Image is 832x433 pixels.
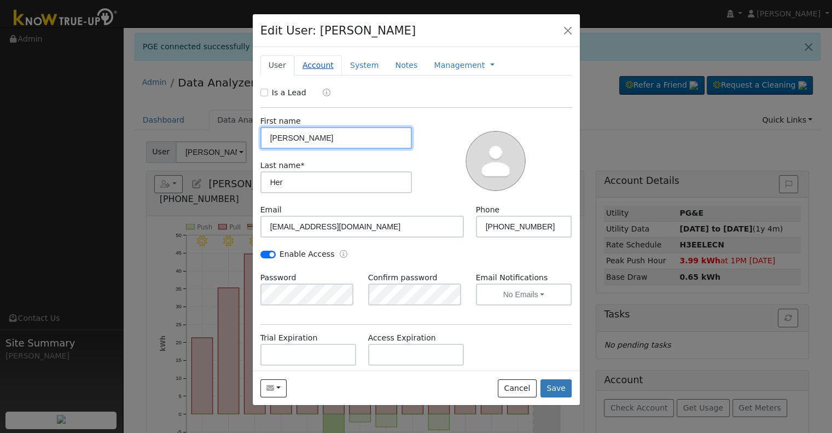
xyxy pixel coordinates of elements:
[368,272,438,284] label: Confirm password
[476,204,500,216] label: Phone
[476,272,572,284] label: Email Notifications
[260,332,318,344] label: Trial Expiration
[260,204,282,216] label: Email
[260,55,294,76] a: User
[260,272,296,284] label: Password
[260,89,268,96] input: Is a Lead
[272,87,306,99] label: Is a Lead
[540,379,572,398] button: Save
[498,379,537,398] button: Cancel
[340,249,347,261] a: Enable Access
[300,161,304,170] span: Required
[260,379,287,398] button: andrewhawj@gmail.com
[315,87,330,100] a: Lead
[342,55,387,76] a: System
[294,55,342,76] a: Account
[387,55,426,76] a: Notes
[476,284,572,305] button: No Emails
[280,249,335,260] label: Enable Access
[368,332,436,344] label: Access Expiration
[434,60,485,71] a: Management
[260,116,301,127] label: First name
[260,160,305,171] label: Last name
[260,22,416,39] h4: Edit User: [PERSON_NAME]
